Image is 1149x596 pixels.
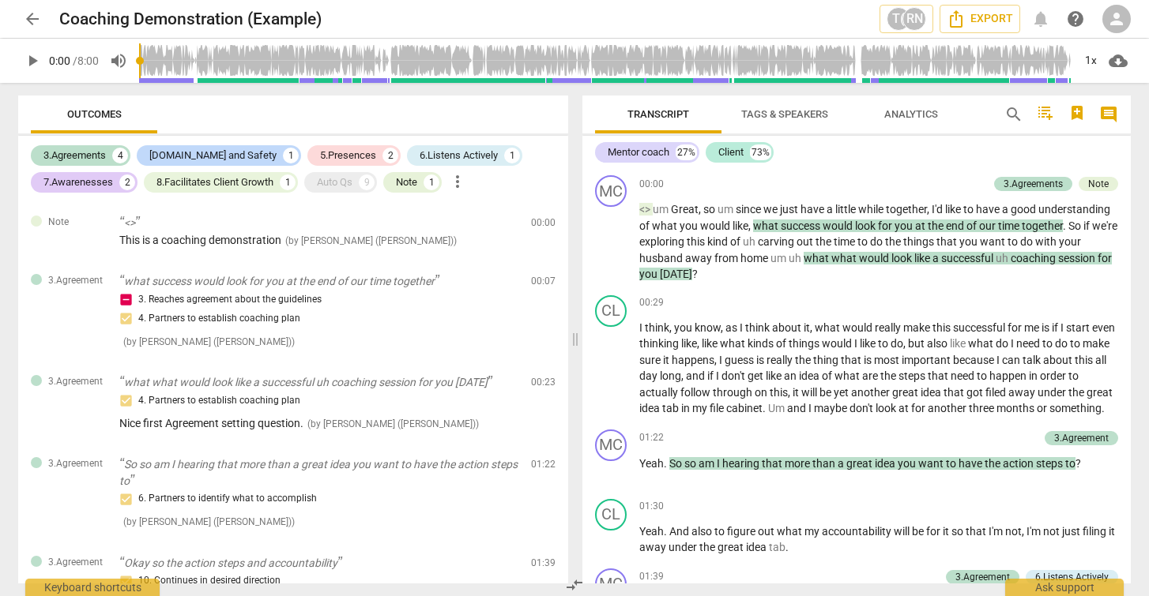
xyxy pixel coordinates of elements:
span: while [858,203,886,216]
div: Change speaker [595,175,627,207]
span: to [1070,337,1083,350]
span: would [700,219,733,232]
span: to [1068,369,1079,382]
span: Nice first Agreement setting question. [119,417,303,429]
span: I [1011,337,1016,350]
span: the [795,354,813,366]
span: end [946,219,966,232]
span: , [714,354,719,366]
span: an [784,369,799,382]
span: I [719,354,725,366]
span: follow [680,386,713,399]
span: time [998,219,1022,232]
span: , [788,386,793,399]
span: don't [721,369,748,382]
span: good [1011,203,1038,216]
span: if [707,369,716,382]
span: have [976,203,1002,216]
span: if [1052,321,1060,334]
div: 3.Agreements [43,148,106,163]
span: do [1020,235,1035,248]
span: to [977,369,989,382]
span: what [968,337,996,350]
span: 3.Agreement [48,457,103,470]
div: Note [1088,177,1109,191]
span: Filler word [996,252,1011,264]
span: our [979,219,998,232]
span: Filler word [950,337,968,350]
span: since [736,203,763,216]
span: what [652,219,680,232]
span: guess [725,354,756,366]
div: 9 [359,174,375,190]
span: understanding [1038,203,1110,216]
span: it [663,354,672,366]
h2: Coaching Demonstration (Example) [59,9,322,29]
span: idea [921,386,944,399]
span: you [895,219,915,232]
span: of [822,369,834,382]
span: the [885,235,903,248]
span: don't [850,402,876,414]
a: Help [1061,5,1090,33]
span: months [996,402,1037,414]
span: ( by [PERSON_NAME] ([PERSON_NAME]) ) [123,336,295,347]
span: in [681,402,692,414]
span: [DATE] [660,268,692,280]
span: , [927,203,932,216]
span: great [1087,386,1113,399]
span: thing [813,354,841,366]
span: with [1035,235,1059,248]
span: I [716,369,721,382]
span: 0:00 [49,54,70,67]
p: what what would look like a successful uh coaching session for you [DATE] [119,374,518,391]
span: , [903,337,908,350]
span: actually [639,386,680,399]
div: 1 [424,174,439,190]
span: idea [639,402,662,414]
span: this [1075,354,1095,366]
span: like [860,337,878,350]
span: to [963,203,976,216]
span: sure [639,354,663,366]
span: look [891,252,914,264]
span: idea [799,369,822,382]
span: together [886,203,927,216]
span: , [681,369,686,382]
span: of [730,235,743,248]
span: as [725,321,740,334]
span: cabinet [726,402,763,414]
span: but [908,337,927,350]
span: husband [639,252,685,264]
span: even [1092,321,1115,334]
span: you [639,268,660,280]
span: Yeah [639,457,664,470]
span: you [959,235,980,248]
span: 00:23 [531,376,556,389]
span: 00:00 [531,216,556,230]
span: the [880,369,898,382]
p: what success would look for you at the end of our time together [119,273,518,290]
span: like [945,203,963,216]
span: another [928,402,969,414]
span: me [1024,321,1042,334]
span: this [770,386,788,399]
div: 1 [280,174,296,190]
span: start [1066,321,1092,334]
span: successful [953,321,1008,334]
span: , [810,321,815,334]
span: , [721,321,725,334]
span: from [714,252,740,264]
span: for [1008,321,1024,334]
span: kind [707,235,730,248]
span: I [639,321,645,334]
span: . [1063,219,1068,232]
button: Volume [104,47,133,75]
button: Export [940,5,1020,33]
span: think [745,321,772,334]
span: kinds [748,337,776,350]
span: and [787,402,808,414]
div: Ask support [1005,579,1124,596]
span: just [780,203,801,216]
span: I [1060,321,1066,334]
